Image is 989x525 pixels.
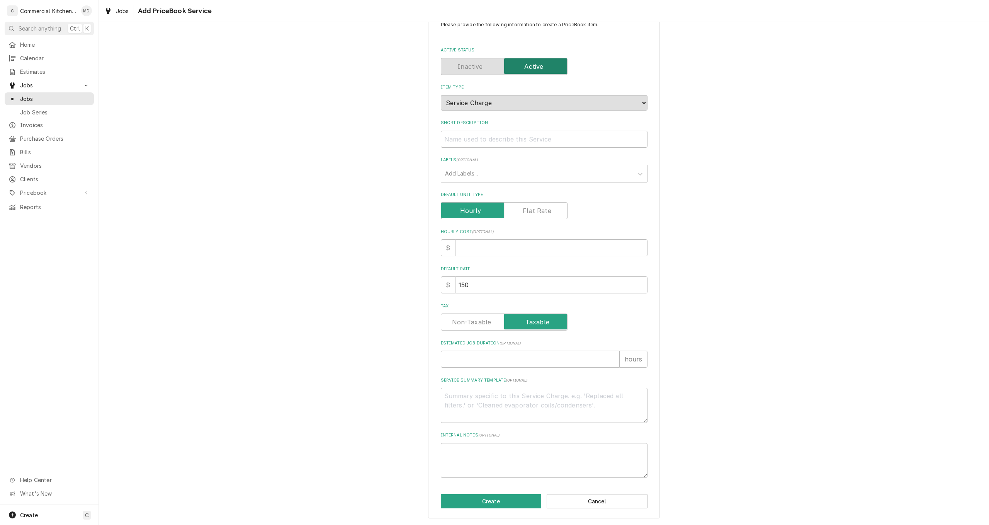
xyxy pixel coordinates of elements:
[5,38,94,51] a: Home
[441,47,647,53] label: Active Status
[441,432,647,478] div: Internal Notes
[441,303,647,331] div: Tax
[20,175,90,183] span: Clients
[5,487,94,500] a: Go to What's New
[478,433,500,437] span: ( optional )
[5,65,94,78] a: Estimates
[506,378,527,382] span: ( optional )
[472,230,494,234] span: ( optional )
[441,47,647,75] div: Active Status
[5,22,94,35] button: Search anythingCtrlK
[441,239,455,256] div: $
[20,489,89,498] span: What's New
[441,266,647,272] label: Default Rate
[5,92,94,105] a: Jobs
[101,5,132,17] a: Jobs
[547,494,647,508] button: Cancel
[441,21,647,36] p: Please provide the following information to create a PriceBook item.
[441,377,647,384] label: Service Summary Template
[441,494,542,508] button: Create
[441,120,647,147] div: Short Description
[441,84,647,90] label: Item Type
[5,52,94,65] a: Calendar
[441,131,647,148] input: Name used to describe this Service
[81,5,92,16] div: MD
[20,95,90,103] span: Jobs
[5,201,94,213] a: Reports
[441,340,647,346] label: Estimated Job Duration
[456,158,478,162] span: ( optional )
[20,81,78,89] span: Jobs
[5,79,94,92] a: Go to Jobs
[620,351,647,368] div: hours
[5,173,94,186] a: Clients
[441,377,647,423] div: Service Summary Template
[441,494,647,508] div: Button Group
[5,119,94,131] a: Invoices
[441,303,647,309] label: Tax
[441,192,647,219] div: Default Unit Type
[500,341,521,345] span: ( optional )
[441,84,647,110] div: Item Type
[19,24,61,32] span: Search anything
[20,189,78,197] span: Pricebook
[441,192,647,198] label: Default Unit Type
[7,5,18,16] div: C
[5,186,94,199] a: Go to Pricebook
[20,41,90,49] span: Home
[70,24,80,32] span: Ctrl
[5,159,94,172] a: Vendors
[5,146,94,159] a: Bills
[20,68,90,76] span: Estimates
[20,108,90,116] span: Job Series
[20,135,90,143] span: Purchase Orders
[85,511,89,519] span: C
[441,157,647,182] div: Labels
[20,162,90,170] span: Vendors
[441,276,455,293] div: $
[441,340,647,368] div: Estimated Job Duration
[441,120,647,126] label: Short Description
[441,157,647,163] label: Labels
[20,7,77,15] div: Commercial Kitchen Services
[20,54,90,62] span: Calendar
[20,121,90,129] span: Invoices
[85,24,89,32] span: K
[136,6,212,16] span: Add PriceBook Service
[5,132,94,145] a: Purchase Orders
[428,12,660,518] div: PriceBookItem Create/Update
[441,266,647,293] div: Default Rate
[116,7,129,15] span: Jobs
[441,432,647,438] label: Internal Notes
[441,229,647,256] div: Hourly Cost
[441,21,647,478] div: PriceBookItem Create/Update Form
[81,5,92,16] div: Matt Doyen's Avatar
[5,474,94,486] a: Go to Help Center
[5,106,94,119] a: Job Series
[441,58,647,75] div: Active
[20,148,90,156] span: Bills
[441,229,647,235] label: Hourly Cost
[20,476,89,484] span: Help Center
[20,512,38,518] span: Create
[20,203,90,211] span: Reports
[441,494,647,508] div: Button Group Row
